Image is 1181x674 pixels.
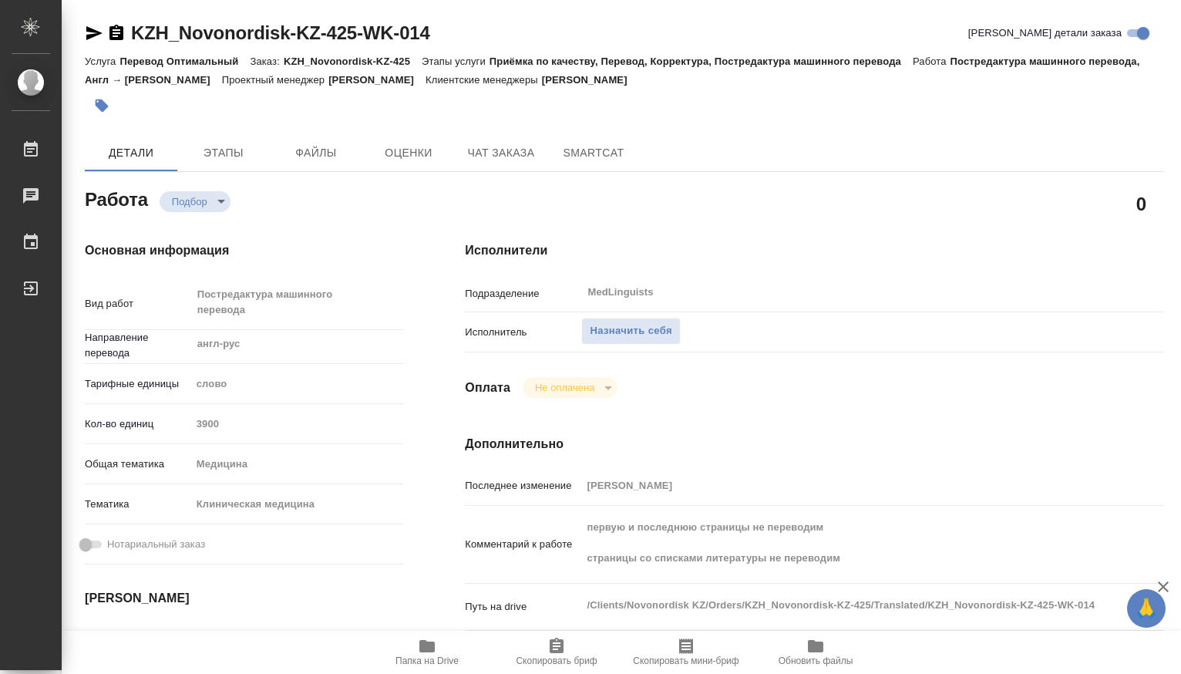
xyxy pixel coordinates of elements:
span: Обновить файлы [779,655,853,666]
div: слово [191,371,404,397]
p: Этапы услуги [422,56,490,67]
span: Этапы [187,143,261,163]
h4: Оплата [465,379,510,397]
button: Назначить себя [581,318,680,345]
button: Подбор [167,195,212,208]
a: KZH_Novonordisk-KZ-425-WK-014 [131,22,430,43]
p: Вид работ [85,296,191,312]
span: 🙏 [1133,592,1159,625]
p: Кол-во единиц [85,416,191,432]
button: 🙏 [1127,589,1166,628]
p: Путь на drive [465,599,581,615]
p: Клиентские менеджеры [426,74,542,86]
p: Проектный менеджер [222,74,328,86]
p: Услуга [85,56,119,67]
textarea: /Clients/Novonordisk KZ/Orders/KZH_Novonordisk-KZ-425/Translated/KZH_Novonordisk-KZ-425-WK-014 [581,592,1105,618]
span: [PERSON_NAME] детали заказа [968,25,1122,41]
p: KZH_Novonordisk-KZ-425 [284,56,422,67]
span: SmartCat [557,143,631,163]
p: [PERSON_NAME] [328,74,426,86]
button: Добавить тэг [85,89,119,123]
p: Приёмка по качеству, Перевод, Корректура, Постредактура машинного перевода [490,56,913,67]
button: Скопировать ссылку [107,24,126,42]
p: Тарифные единицы [85,376,191,392]
input: Пустое поле [191,629,326,651]
p: [PERSON_NAME] [542,74,639,86]
p: Заказ: [250,56,283,67]
h4: [PERSON_NAME] [85,589,403,608]
p: Последнее изменение [465,478,581,494]
span: Файлы [279,143,353,163]
button: Не оплачена [530,381,599,394]
h4: Дополнительно [465,435,1164,453]
span: Оценки [372,143,446,163]
span: Скопировать мини-бриф [633,655,739,666]
button: Папка на Drive [362,631,492,674]
p: Направление перевода [85,330,191,361]
p: Перевод Оптимальный [119,56,250,67]
p: Общая тематика [85,457,191,472]
span: Папка на Drive [395,655,459,666]
div: Подбор [160,191,230,212]
div: Подбор [523,377,617,398]
span: Скопировать бриф [516,655,597,666]
h4: Исполнители [465,241,1164,260]
h2: Работа [85,184,148,212]
input: Пустое поле [191,413,404,435]
p: Подразделение [465,286,581,302]
button: Скопировать мини-бриф [621,631,751,674]
h4: Основная информация [85,241,403,260]
p: Комментарий к работе [465,537,581,552]
p: Исполнитель [465,325,581,340]
span: Детали [94,143,168,163]
textarea: первую и последнюю страницы не переводим страницы со списками литературы не переводим [581,514,1105,571]
span: Нотариальный заказ [107,537,205,552]
div: Медицина [191,451,404,477]
button: Скопировать ссылку для ЯМессенджера [85,24,103,42]
h2: 0 [1136,190,1146,217]
p: Работа [913,56,951,67]
div: Клиническая медицина [191,491,404,517]
button: Скопировать бриф [492,631,621,674]
input: Пустое поле [581,474,1105,497]
p: Тематика [85,497,191,512]
button: Обновить файлы [751,631,880,674]
span: Чат заказа [464,143,538,163]
span: Назначить себя [590,322,671,340]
